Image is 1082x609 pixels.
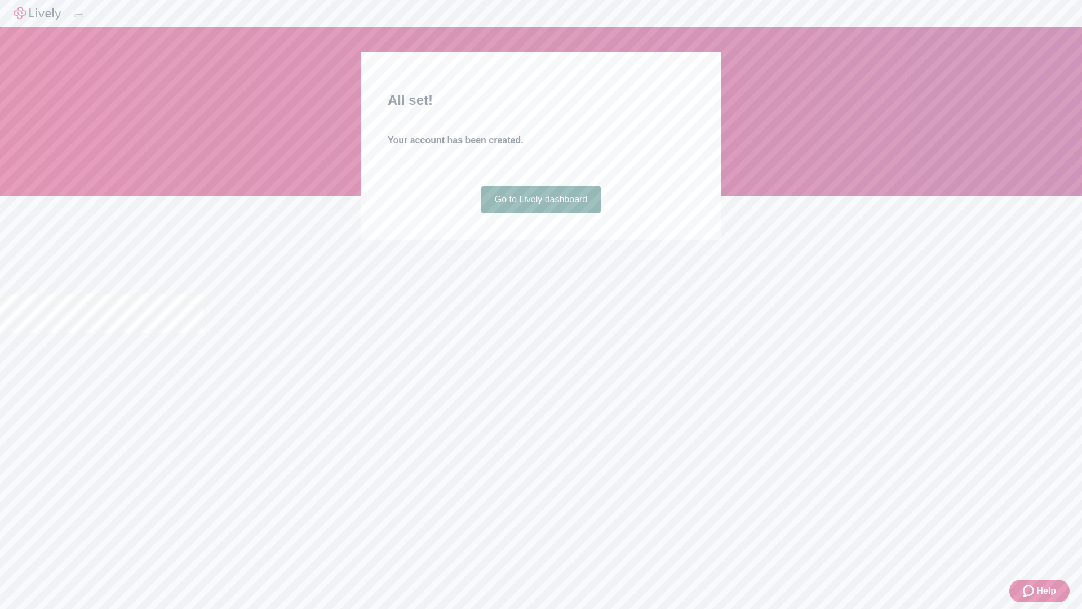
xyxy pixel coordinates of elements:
[1009,580,1070,602] button: Zendesk support iconHelp
[388,90,694,111] h2: All set!
[74,14,83,17] button: Log out
[481,186,601,213] a: Go to Lively dashboard
[1023,584,1036,598] svg: Zendesk support icon
[14,7,61,20] img: Lively
[1036,584,1056,598] span: Help
[388,134,694,147] h4: Your account has been created.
